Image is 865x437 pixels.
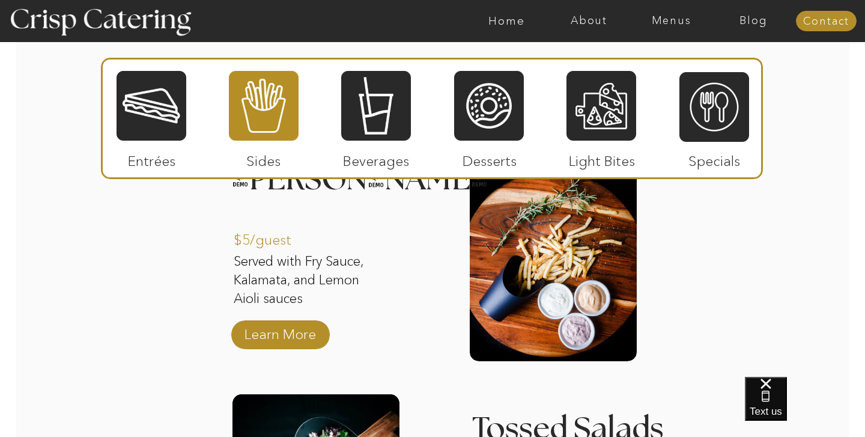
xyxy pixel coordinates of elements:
[231,164,452,179] h3: [PERSON_NAME]
[240,314,320,349] a: Learn More
[674,141,754,176] p: Specials
[466,15,548,27] a: Home
[548,15,630,27] a: About
[630,15,712,27] a: Menus
[223,141,303,176] p: Sides
[449,141,529,176] p: Desserts
[336,141,416,176] p: Beverages
[112,141,192,176] p: Entrées
[234,219,314,254] p: $5/guest
[234,252,388,310] p: Served with Fry Sauce, Kalamata, and Lemon Aioli sauces
[745,377,865,437] iframe: podium webchat widget bubble
[796,16,857,28] a: Contact
[562,141,642,176] p: Light Bites
[712,15,795,27] a: Blog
